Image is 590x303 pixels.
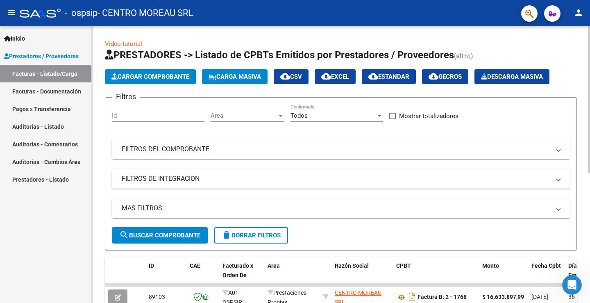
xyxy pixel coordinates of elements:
[98,4,193,22] span: - CENTRO MOREAU SRL
[222,262,253,278] span: Facturado x Orden De
[274,69,309,84] button: CSV
[111,73,189,80] span: Cargar Comprobante
[562,275,582,295] iframe: Intercom live chat
[362,69,416,84] button: Estandar
[211,112,277,119] span: Area
[222,232,281,239] span: Borrar Filtros
[112,91,140,103] h3: Filtros
[531,294,548,300] span: [DATE]
[429,73,462,80] span: Gecros
[105,69,196,84] button: Cargar Comprobante
[214,227,288,244] button: Borrar Filtros
[219,257,264,293] datatable-header-cell: Facturado x Orden De
[119,232,200,239] span: Buscar Comprobante
[474,69,549,84] app-download-masive: Descarga masiva de comprobantes (adjuntos)
[315,69,356,84] button: EXCEL
[399,111,458,121] span: Mostrar totalizadores
[190,262,200,269] span: CAE
[145,257,186,293] datatable-header-cell: ID
[574,8,583,18] mat-icon: person
[112,227,208,244] button: Buscar Comprobante
[112,198,570,218] mat-expansion-panel-header: MAS FILTROS
[4,34,25,43] span: Inicio
[7,8,16,18] mat-icon: menu
[122,174,550,183] mat-panel-title: FILTROS DE INTEGRACION
[65,4,98,22] span: - ospsip
[280,73,302,80] span: CSV
[479,257,528,293] datatable-header-cell: Monto
[481,73,543,80] span: Descarga Masiva
[482,294,524,300] strong: $ 16.633.897,99
[209,73,261,80] span: Carga Masiva
[474,69,549,84] button: Descarga Masiva
[368,71,378,81] mat-icon: cloud_download
[264,257,320,293] datatable-header-cell: Area
[122,145,550,154] mat-panel-title: FILTROS DEL COMPROBANTE
[119,230,129,240] mat-icon: search
[290,112,308,119] span: Todos
[112,169,570,189] mat-expansion-panel-header: FILTROS DE INTEGRACION
[268,262,280,269] span: Area
[321,73,349,80] span: EXCEL
[429,71,438,81] mat-icon: cloud_download
[280,71,290,81] mat-icon: cloud_download
[418,294,467,301] strong: Factura B: 2 - 1768
[321,71,331,81] mat-icon: cloud_download
[202,69,268,84] button: Carga Masiva
[186,257,219,293] datatable-header-cell: CAE
[482,262,499,269] span: Monto
[531,262,561,269] span: Fecha Cpbt
[149,294,165,300] span: 89103
[4,52,79,61] span: Prestadores / Proveedores
[222,230,231,240] mat-icon: delete
[105,49,454,61] span: PRESTADORES -> Listado de CPBTs Emitidos por Prestadores / Proveedores
[331,257,393,293] datatable-header-cell: Razón Social
[149,262,154,269] span: ID
[396,262,411,269] span: CPBT
[368,73,409,80] span: Estandar
[454,52,473,60] span: (alt+q)
[105,40,142,48] a: Video tutorial
[568,294,575,300] span: 36
[422,69,468,84] button: Gecros
[393,257,479,293] datatable-header-cell: CPBT
[122,204,550,213] mat-panel-title: MAS FILTROS
[528,257,565,293] datatable-header-cell: Fecha Cpbt
[335,262,369,269] span: Razón Social
[112,139,570,159] mat-expansion-panel-header: FILTROS DEL COMPROBANTE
